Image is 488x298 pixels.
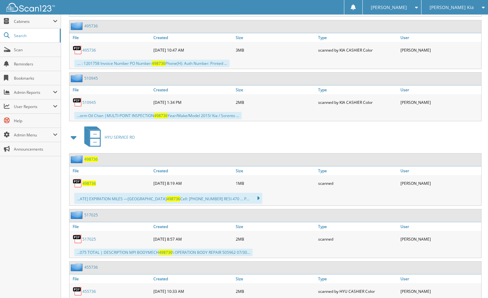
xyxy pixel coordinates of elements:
[69,33,152,42] a: File
[73,286,82,296] img: PDF.png
[71,22,84,30] img: folder2.png
[74,112,242,119] div: ...orm Oil Chan |MULTI-POINT INSPECTION Year/Make/Model 2015/ Kia / Sorento ...
[234,233,317,245] div: 2MB
[14,104,53,109] span: User Reports
[14,132,53,138] span: Admin Menu
[234,166,317,175] a: Size
[82,236,96,242] a: 517025
[6,3,55,12] img: scan123-logo-white.svg
[82,100,96,105] a: 510945
[152,274,234,283] a: Created
[82,47,96,53] a: 495736
[82,289,96,294] a: 455736
[234,222,317,231] a: Size
[71,263,84,271] img: folder2.png
[74,249,253,256] div: ...075 TOTAL | DESCRIPTION MPI BODYMECH \ OPERATION BODY REPAIR 505962 07/30...
[371,5,407,9] span: [PERSON_NAME]
[234,285,317,298] div: 2MB
[399,177,481,190] div: [PERSON_NAME]
[14,146,57,152] span: Announcements
[159,250,172,255] span: 498736
[69,222,152,231] a: File
[152,44,234,56] div: [DATE] 10:47 AM
[152,233,234,245] div: [DATE] 8:57 AM
[167,196,180,202] span: 498736
[317,96,399,109] div: scanned by KIA CASHIER Color
[456,267,488,298] iframe: Chat Widget
[234,96,317,109] div: 2MB
[430,5,474,9] span: [PERSON_NAME] Kia
[399,274,481,283] a: User
[69,85,152,94] a: File
[80,124,135,150] a: HYU SERVICE RO
[105,134,135,140] span: HYU SERVICE RO
[399,33,481,42] a: User
[317,166,399,175] a: Type
[73,97,82,107] img: PDF.png
[234,274,317,283] a: Size
[154,113,168,118] span: 498736
[399,233,481,245] div: [PERSON_NAME]
[73,45,82,55] img: PDF.png
[317,44,399,56] div: scanned by KIA CASHIER Color
[234,44,317,56] div: 3MB
[317,274,399,283] a: Type
[317,285,399,298] div: scanned by HYU CASHIER Color
[84,23,98,29] a: 495736
[69,166,152,175] a: File
[399,285,481,298] div: [PERSON_NAME]
[74,60,230,67] div: .... : 1201758 Invoice Number PO Number: Phone(H): Auth Number: Printed ...
[84,212,98,218] a: 517025
[84,75,98,81] a: 510945
[71,155,84,163] img: folder2.png
[317,85,399,94] a: Type
[14,90,53,95] span: Admin Reports
[14,47,57,53] span: Scan
[152,166,234,175] a: Created
[82,181,96,186] a: 498736
[73,234,82,244] img: PDF.png
[234,33,317,42] a: Size
[71,74,84,82] img: folder2.png
[69,274,152,283] a: File
[14,118,57,124] span: Help
[71,211,84,219] img: folder2.png
[152,177,234,190] div: [DATE] 8:19 AM
[14,33,57,38] span: Search
[399,166,481,175] a: User
[152,222,234,231] a: Created
[234,85,317,94] a: Size
[152,33,234,42] a: Created
[317,222,399,231] a: Type
[84,264,98,270] a: 455736
[234,177,317,190] div: 1MB
[14,19,53,24] span: Cabinets
[399,222,481,231] a: User
[399,44,481,56] div: [PERSON_NAME]
[317,233,399,245] div: scanned
[14,61,57,67] span: Reminders
[399,96,481,109] div: [PERSON_NAME]
[317,33,399,42] a: Type
[152,96,234,109] div: [DATE] 1:34 PM
[73,178,82,188] img: PDF.png
[14,75,57,81] span: Bookmarks
[152,85,234,94] a: Created
[317,177,399,190] div: scanned
[399,85,481,94] a: User
[74,193,262,204] div: ...ATE] EXPIRATION MILES —[GEOGRAPHIC_DATA] Cell: [PHONE_NUMBER] RESI 470 ... P...
[152,61,165,66] span: 498736
[84,156,98,162] a: 498736
[152,285,234,298] div: [DATE] 10:33 AM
